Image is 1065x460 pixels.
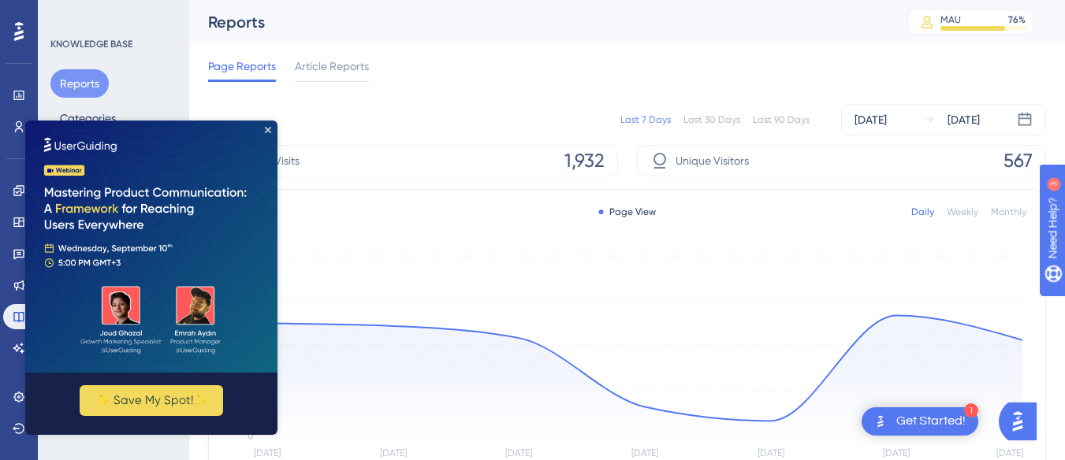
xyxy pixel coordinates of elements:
div: [DATE] [855,110,887,129]
tspan: [DATE] [996,447,1023,458]
tspan: [DATE] [631,447,658,458]
div: 3 [110,8,114,20]
tspan: [DATE] [758,447,784,458]
div: Last 7 Days [620,113,671,126]
div: Page View [598,206,656,218]
div: Get Started! [896,413,966,430]
button: ✨ Save My Spot!✨ [54,265,198,295]
span: Article Reports [295,57,369,76]
span: 567 [1004,148,1033,173]
div: Daily [911,206,934,218]
tspan: [DATE] [505,447,532,458]
div: 1 [964,403,978,417]
button: Reports [50,69,109,98]
img: launcher-image-alternative-text [871,412,890,431]
span: Unique Visitors [676,151,749,170]
div: KNOWLEDGE BASE [50,38,132,50]
div: 76 % [1008,13,1026,26]
div: Open Get Started! checklist, remaining modules: 1 [862,407,978,436]
tspan: [DATE] [883,447,910,458]
iframe: UserGuiding AI Assistant Launcher [999,398,1046,445]
tspan: [DATE] [380,447,407,458]
div: Close Preview [240,6,246,13]
div: Last 30 Days [683,113,740,126]
span: 1,932 [564,148,605,173]
div: Last 90 Days [753,113,810,126]
div: Weekly [947,206,978,218]
div: Monthly [991,206,1026,218]
button: Categories [50,104,125,132]
span: Need Help? [37,4,99,23]
tspan: 0 [248,430,254,441]
div: MAU [940,13,961,26]
div: Reports [208,11,868,33]
tspan: [DATE] [254,447,281,458]
span: Page Reports [208,57,276,76]
div: [DATE] [948,110,980,129]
